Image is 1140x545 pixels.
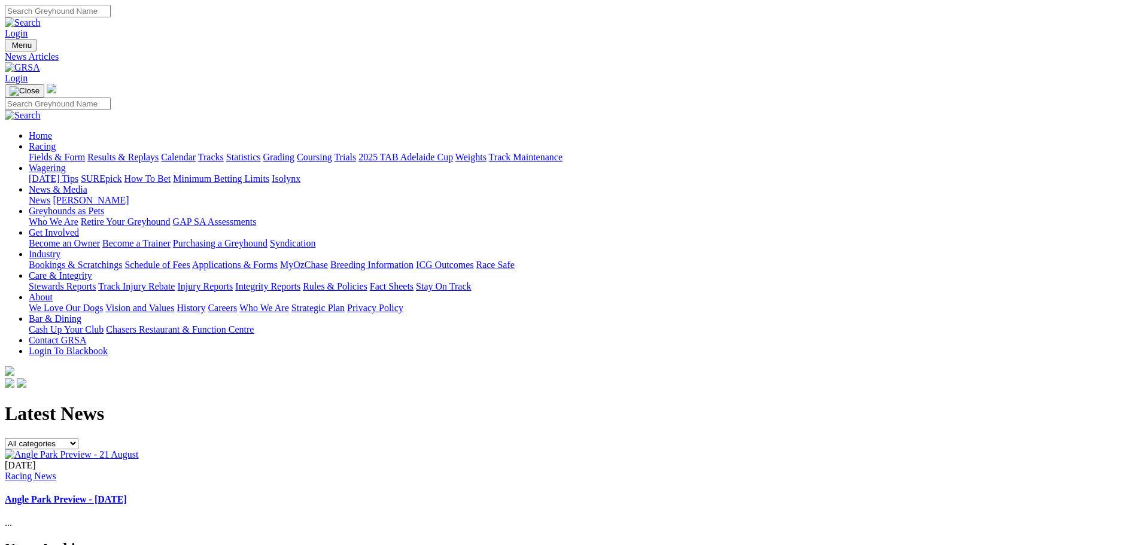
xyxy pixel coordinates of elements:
a: Applications & Forms [192,260,278,270]
a: Stewards Reports [29,281,96,291]
a: Wagering [29,163,66,173]
a: Syndication [270,238,315,248]
a: Grading [263,152,294,162]
a: Who We Are [239,303,289,313]
a: Industry [29,249,60,259]
a: How To Bet [124,173,171,184]
a: Vision and Values [105,303,174,313]
a: Fact Sheets [370,281,414,291]
div: News & Media [29,195,1135,206]
a: Schedule of Fees [124,260,190,270]
a: Injury Reports [177,281,233,291]
a: Strategic Plan [291,303,345,313]
a: SUREpick [81,173,121,184]
a: Race Safe [476,260,514,270]
div: Racing [29,152,1135,163]
a: [DATE] Tips [29,173,78,184]
a: About [29,292,53,302]
div: Bar & Dining [29,324,1135,335]
a: News [29,195,50,205]
a: Get Involved [29,227,79,238]
img: logo-grsa-white.png [47,84,56,93]
a: Track Maintenance [489,152,563,162]
a: Track Injury Rebate [98,281,175,291]
a: News Articles [5,51,1135,62]
a: We Love Our Dogs [29,303,103,313]
a: Trials [334,152,356,162]
a: Careers [208,303,237,313]
a: MyOzChase [280,260,328,270]
a: Racing [29,141,56,151]
a: Home [29,130,52,141]
img: twitter.svg [17,378,26,388]
a: [PERSON_NAME] [53,195,129,205]
a: Racing News [5,471,56,481]
a: Stay On Track [416,281,471,291]
div: Greyhounds as Pets [29,217,1135,227]
div: ... [5,460,1135,529]
a: Contact GRSA [29,335,86,345]
button: Toggle navigation [5,39,37,51]
img: Close [10,86,39,96]
h1: Latest News [5,403,1135,425]
div: About [29,303,1135,313]
a: Angle Park Preview - [DATE] [5,494,127,504]
a: Calendar [161,152,196,162]
a: GAP SA Assessments [173,217,257,227]
a: Rules & Policies [303,281,367,291]
a: Fields & Form [29,152,85,162]
a: Greyhounds as Pets [29,206,104,216]
a: Bookings & Scratchings [29,260,122,270]
div: Wagering [29,173,1135,184]
a: Isolynx [272,173,300,184]
span: Menu [12,41,32,50]
img: facebook.svg [5,378,14,388]
input: Search [5,5,111,17]
a: 2025 TAB Adelaide Cup [358,152,453,162]
a: Become an Owner [29,238,100,248]
a: Integrity Reports [235,281,300,291]
button: Toggle navigation [5,84,44,98]
img: GRSA [5,62,40,73]
a: Weights [455,152,487,162]
a: Coursing [297,152,332,162]
a: Retire Your Greyhound [81,217,171,227]
a: Breeding Information [330,260,414,270]
a: Login [5,73,28,83]
a: Login To Blackbook [29,346,108,356]
a: Statistics [226,152,261,162]
a: Cash Up Your Club [29,324,104,334]
a: Login [5,28,28,38]
a: Tracks [198,152,224,162]
input: Search [5,98,111,110]
a: Results & Replays [87,152,159,162]
a: Bar & Dining [29,313,81,324]
div: Get Involved [29,238,1135,249]
a: Minimum Betting Limits [173,173,269,184]
a: ICG Outcomes [416,260,473,270]
a: History [177,303,205,313]
span: [DATE] [5,460,36,470]
img: Angle Park Preview - 21 August [5,449,139,460]
a: Become a Trainer [102,238,171,248]
a: Who We Are [29,217,78,227]
img: logo-grsa-white.png [5,366,14,376]
a: Privacy Policy [347,303,403,313]
img: Search [5,17,41,28]
img: Search [5,110,41,121]
a: Care & Integrity [29,270,92,281]
div: Care & Integrity [29,281,1135,292]
a: Chasers Restaurant & Function Centre [106,324,254,334]
a: Purchasing a Greyhound [173,238,267,248]
a: News & Media [29,184,87,194]
div: Industry [29,260,1135,270]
